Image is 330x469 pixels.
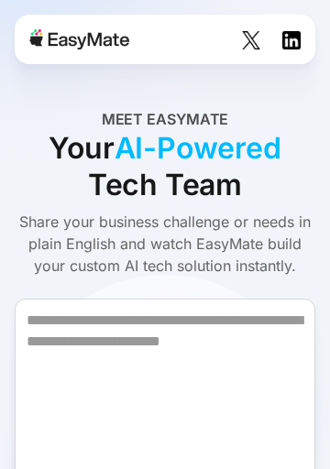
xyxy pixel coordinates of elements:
[282,31,301,49] img: Social Icon
[102,108,229,130] div: Meet EasyMate
[115,130,281,167] span: AI-Powered
[15,130,315,203] div: Your
[29,29,129,49] img: Easymate logo
[242,31,260,49] img: Social Icon
[15,211,315,277] div: Share your business challenge or needs in plain English and watch EasyMate build your custom AI t...
[88,167,242,203] span: Tech Team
